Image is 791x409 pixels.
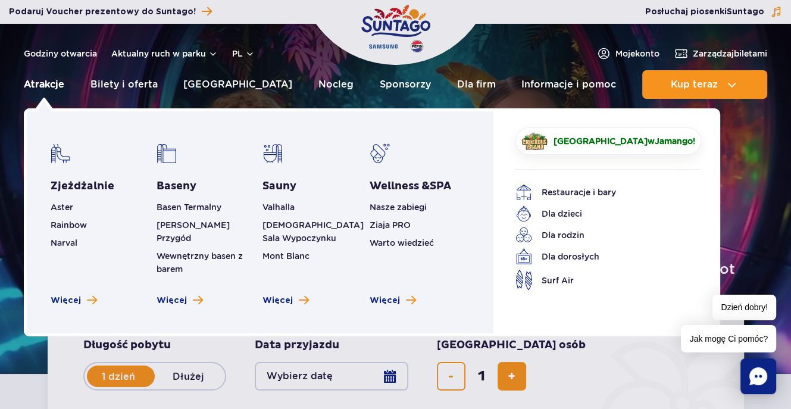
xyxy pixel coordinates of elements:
a: Atrakcje [24,70,64,99]
span: w ! [554,135,695,147]
a: [DEMOGRAPHIC_DATA] Sala Wypoczynku [262,220,364,243]
button: Kup teraz [642,70,767,99]
span: Jamango [655,136,693,146]
a: Basen Termalny [157,202,221,212]
span: [GEOGRAPHIC_DATA] [554,136,648,146]
a: Dla rodzin [515,227,683,243]
a: Sponsorzy [380,70,431,99]
a: Narval [51,238,77,248]
a: Wewnętrzny basen z barem [157,251,243,274]
a: Sauny [262,179,296,193]
a: Bilety i oferta [90,70,158,99]
a: Restauracje i bary [515,184,683,201]
span: Surf Air [542,274,574,287]
a: Zobacz więcej zjeżdżalni [51,295,97,307]
a: [GEOGRAPHIC_DATA] [183,70,292,99]
a: Aster [51,202,73,212]
span: Wellness & [370,179,451,193]
a: Zobacz więcej Wellness & SPA [370,295,416,307]
a: Zobacz więcej saun [262,295,309,307]
button: Aktualny ruch w parku [111,49,218,58]
span: Kup teraz [670,79,717,90]
a: Mojekonto [596,46,659,61]
a: Nocleg [318,70,354,99]
a: Zjeżdżalnie [51,179,114,193]
a: [PERSON_NAME] Przygód [157,220,230,243]
span: Dzień dobry! [712,295,776,320]
a: Dla dorosłych [515,248,683,265]
a: Baseny [157,179,196,193]
a: Zarządzajbiletami [674,46,767,61]
a: Nasze zabiegi [370,202,427,212]
div: Chat [740,358,776,394]
a: Godziny otwarcia [24,48,97,60]
span: Moje konto [615,48,659,60]
span: Więcej [262,295,293,307]
a: Valhalla [262,202,295,212]
a: Dla dzieci [515,205,683,222]
a: Dla firm [457,70,496,99]
span: SPA [430,179,451,193]
a: Zobacz więcej basenów [157,295,203,307]
span: Więcej [51,295,81,307]
span: Więcej [157,295,187,307]
span: Więcej [370,295,400,307]
a: Mont Blanc [262,251,309,261]
span: Zarządzaj biletami [693,48,767,60]
a: Warto wiedzieć [370,238,434,248]
a: Rainbow [51,220,87,230]
a: Ziaja PRO [370,220,411,230]
a: Informacje i pomoc [521,70,616,99]
a: Surf Air [515,270,683,291]
a: Wellness &SPA [370,179,451,193]
button: pl [232,48,255,60]
span: Jak mogę Ci pomóc? [681,325,776,352]
a: [GEOGRAPHIC_DATA]wJamango! [515,127,701,155]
